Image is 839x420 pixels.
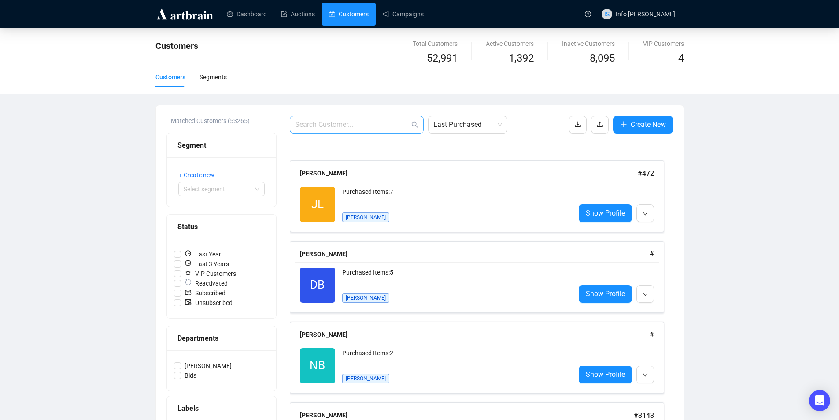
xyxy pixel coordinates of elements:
span: down [643,372,648,378]
a: [PERSON_NAME]#NBPurchased Items:2[PERSON_NAME]Show Profile [290,322,673,394]
div: VIP Customers [643,39,684,48]
div: Purchased Items: 5 [342,268,568,285]
div: Total Customers [413,39,458,48]
span: Reactivated [181,279,231,288]
span: Show Profile [586,208,625,219]
div: Segment [177,140,266,151]
span: Unsubscribed [181,298,236,308]
span: Last Purchased [433,116,502,133]
a: Show Profile [579,366,632,383]
span: search [411,121,418,128]
span: # 472 [638,169,654,178]
div: Labels [177,403,266,414]
span: 8,095 [590,50,615,67]
a: [PERSON_NAME]#DBPurchased Items:5[PERSON_NAME]Show Profile [290,241,673,313]
span: down [643,292,648,297]
div: Customers [155,72,185,82]
div: Segments [200,72,227,82]
div: Active Customers [486,39,534,48]
div: [PERSON_NAME] [300,168,638,178]
span: Last 3 Years [181,259,233,269]
div: Departments [177,333,266,344]
a: Dashboard [227,3,267,26]
span: DB [310,276,325,294]
span: IS [604,9,610,19]
span: down [643,211,648,216]
span: VIP Customers [181,269,240,279]
span: Create New [631,119,666,130]
span: plus [620,121,627,128]
div: Purchased Items: 7 [342,187,568,204]
input: Search Customer... [295,119,410,130]
a: Show Profile [579,285,632,303]
span: [PERSON_NAME] [342,293,389,303]
span: # [650,331,654,339]
span: Last Year [181,249,225,259]
div: Purchased Items: 2 [342,348,568,366]
div: Open Intercom Messenger [809,390,830,411]
span: 4 [678,52,684,64]
button: + Create new [178,168,222,182]
span: download [574,121,581,128]
a: Customers [329,3,369,26]
span: NB [310,357,325,375]
span: [PERSON_NAME] [342,212,389,222]
span: upload [596,121,603,128]
span: [PERSON_NAME] [342,374,389,383]
button: Create New [613,116,673,134]
span: Show Profile [586,288,625,299]
a: Campaigns [383,3,424,26]
div: Matched Customers (53265) [171,116,277,126]
span: Show Profile [586,369,625,380]
div: Inactive Customers [562,39,615,48]
span: [PERSON_NAME] [181,361,235,371]
img: logo [155,7,214,21]
span: 1,392 [509,50,534,67]
a: Show Profile [579,204,632,222]
span: + Create new [179,170,214,180]
span: question-circle [585,11,591,17]
span: # 3143 [634,411,654,420]
div: [PERSON_NAME] [300,249,650,259]
div: Status [177,221,266,232]
a: [PERSON_NAME]#472JLPurchased Items:7[PERSON_NAME]Show Profile [290,160,673,232]
span: JL [311,195,324,213]
a: Auctions [281,3,315,26]
span: Bids [181,371,200,380]
span: Info [PERSON_NAME] [616,11,675,18]
div: [PERSON_NAME] [300,330,650,339]
span: Subscribed [181,288,229,298]
span: Customers [155,41,198,51]
div: [PERSON_NAME] [300,410,634,420]
span: 52,991 [427,50,458,67]
span: # [650,250,654,258]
